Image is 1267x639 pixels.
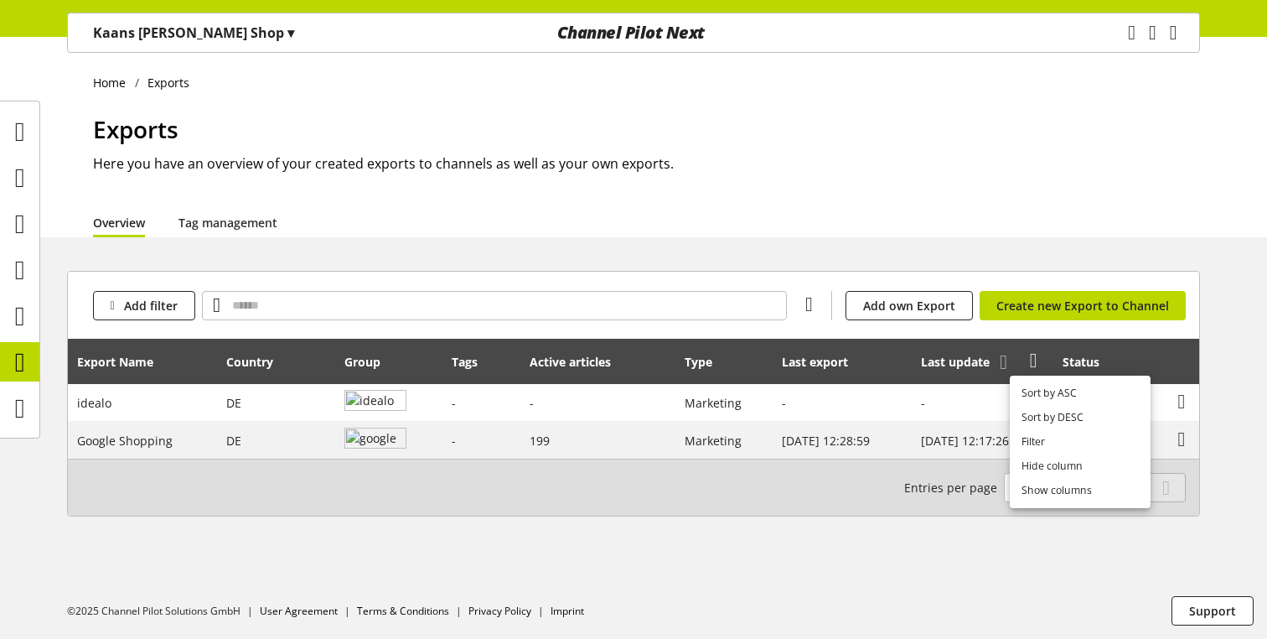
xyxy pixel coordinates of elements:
a: Show columns [1010,478,1151,502]
nav: main navigation [67,13,1200,53]
span: - [452,433,456,449]
span: Germany [226,433,241,449]
button: Support [1171,596,1254,626]
span: - [452,395,456,411]
a: Sort by DESC [1010,406,1151,430]
span: Marketing [685,395,742,411]
a: Sort by ASC [1010,382,1151,406]
span: Germany [226,395,241,411]
div: Tags [452,353,478,371]
button: Add filter [93,291,195,320]
span: - [530,395,534,411]
div: Last update [921,353,1006,371]
li: ©2025 Channel Pilot Solutions GmbH [67,604,260,619]
span: ▾ [287,23,294,42]
span: Marketing [685,433,742,449]
span: Add filter [124,297,178,314]
div: Last export [782,353,865,371]
div: Country [226,353,290,371]
span: Create new Export to Channel [996,297,1169,314]
img: idealo [344,390,406,415]
a: Create new Export to Channel [980,291,1186,320]
a: Filter [1010,430,1151,455]
a: User Agreement [260,604,338,618]
p: Kaans [PERSON_NAME] Shop [93,23,294,43]
span: [DATE] 12:17:26 [921,433,1009,449]
a: Overview [93,214,145,231]
div: Export Name [77,353,170,371]
h2: Here you have an overview of your created exports to channels as well as your own exports. [93,153,1200,174]
span: Entries per page [904,479,1004,496]
span: Add own Export [863,297,955,314]
span: Exports [93,113,178,145]
span: idealo [77,395,111,411]
span: 199 [530,433,550,449]
span: Support [1189,602,1236,620]
div: Status [1063,353,1116,371]
a: Tag management [178,214,277,231]
a: Privacy Policy [468,604,531,618]
a: Add own Export [846,291,973,320]
a: Home [93,74,135,91]
div: Group [344,353,397,371]
div: Active articles [530,353,628,371]
img: google [344,428,406,453]
small: 1-2 / 2 [904,473,1099,502]
a: Hide column [1010,454,1151,478]
a: Terms & Conditions [357,604,449,618]
span: [DATE] 12:28:59 [782,433,870,449]
span: Google Shopping [77,433,173,449]
a: Imprint [551,604,584,618]
div: Type [685,353,729,371]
